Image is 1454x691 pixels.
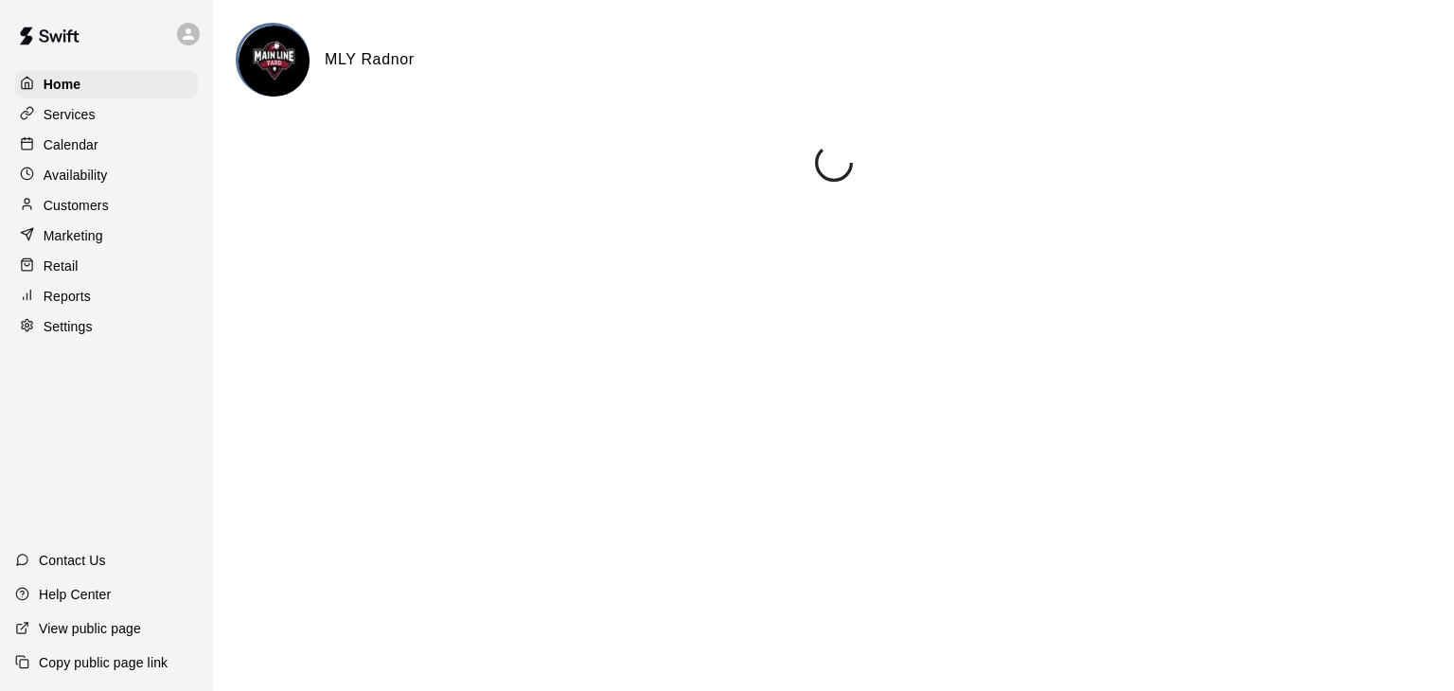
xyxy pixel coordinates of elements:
[15,282,198,310] a: Reports
[15,191,198,220] a: Customers
[15,252,198,280] a: Retail
[325,47,415,72] h6: MLY Radnor
[239,26,310,97] img: MLY Radnor logo
[39,653,168,672] p: Copy public page link
[44,226,103,245] p: Marketing
[44,105,96,124] p: Services
[44,287,91,306] p: Reports
[44,135,98,154] p: Calendar
[44,166,108,185] p: Availability
[44,257,79,275] p: Retail
[15,161,198,189] a: Availability
[44,196,109,215] p: Customers
[15,131,198,159] a: Calendar
[15,70,198,98] a: Home
[44,75,81,94] p: Home
[44,317,93,336] p: Settings
[39,585,111,604] p: Help Center
[39,619,141,638] p: View public page
[15,100,198,129] a: Services
[39,551,106,570] p: Contact Us
[15,312,198,341] a: Settings
[15,221,198,250] a: Marketing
